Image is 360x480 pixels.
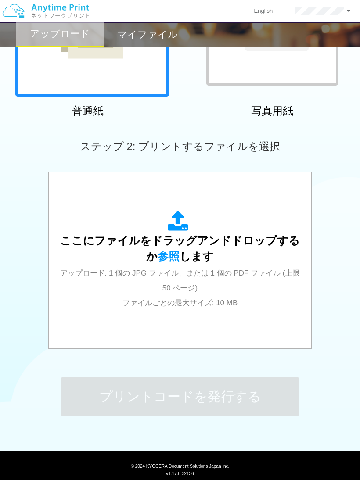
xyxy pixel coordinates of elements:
h2: 普通紙 [11,105,165,117]
h2: マイファイル [117,29,178,40]
button: プリントコードを発行する [61,377,299,416]
span: v1.17.0.32136 [166,471,194,476]
span: アップロード: 1 個の JPG ファイル、または 1 個の PDF ファイル (上限 50 ページ) ファイルごとの最大サイズ: 10 MB [60,269,300,308]
h2: 写真用紙 [195,105,349,117]
h2: アップロード [30,29,90,39]
span: 参照 [158,250,180,262]
span: © 2024 KYOCERA Document Solutions Japan Inc. [131,463,230,469]
span: ステップ 2: プリントするファイルを選択 [80,140,280,152]
span: ここにファイルをドラッグアンドドロップするか します [60,234,300,262]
